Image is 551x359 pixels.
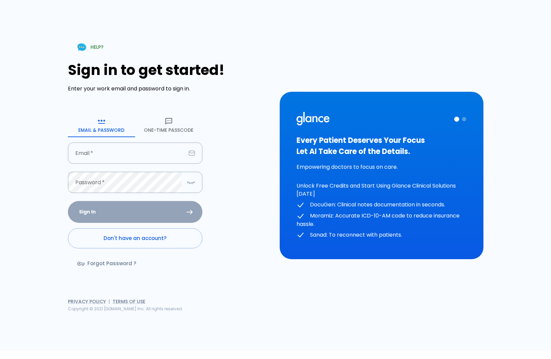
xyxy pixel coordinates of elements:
h3: Every Patient Deserves Your Focus Let AI Take Care of the Details. [297,135,467,157]
img: Chat Support [76,41,88,53]
input: dr.ahmed@clinic.com [68,143,186,164]
button: Email & Password [68,113,135,137]
p: DocuGen: Clinical notes documentation in seconds. [297,201,467,209]
p: Moramiz: Accurate ICD-10-AM code to reduce insurance hassle. [297,212,467,228]
button: One-Time Passcode [135,113,202,137]
span: Copyright © 2021 [DOMAIN_NAME] Inc. All rights reserved. [68,306,183,312]
a: Privacy Policy [68,298,106,305]
p: Enter your work email and password to sign in. [68,85,272,93]
a: HELP? [68,39,112,56]
a: Forgot Password ? [68,254,147,273]
a: Don't have an account? [68,228,202,248]
p: Empowering doctors to focus on care. [297,163,467,171]
p: Sanad: To reconnect with patients. [297,231,467,239]
p: Unlock Free Credits and Start Using Glance Clinical Solutions [DATE] [297,182,467,198]
a: Terms of Use [113,298,145,305]
h1: Sign in to get started! [68,62,272,78]
span: | [109,298,110,305]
